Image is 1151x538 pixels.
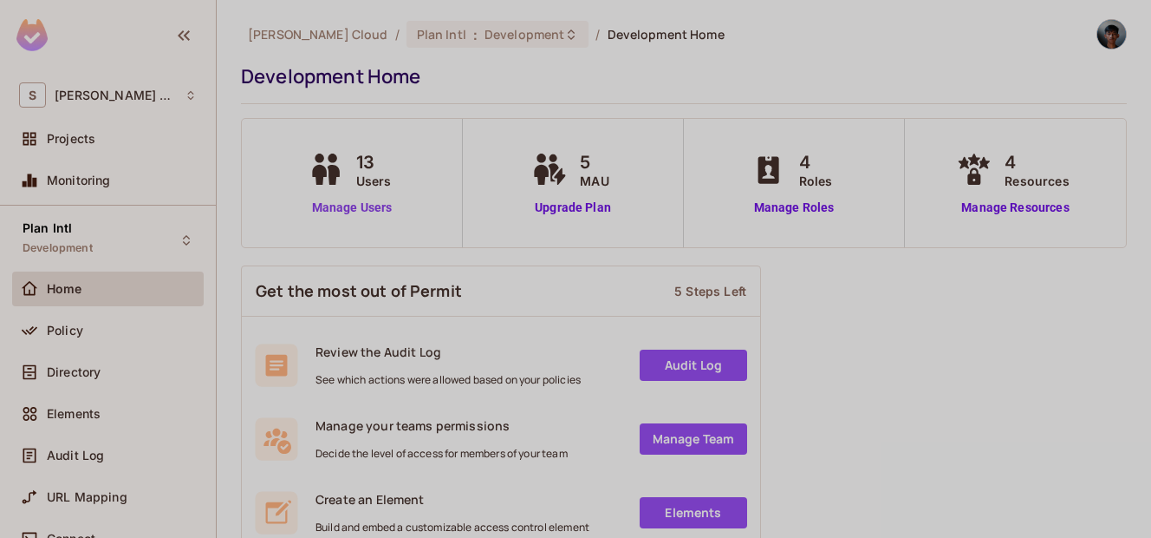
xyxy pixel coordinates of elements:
[953,199,1077,217] a: Manage Resources
[395,26,400,43] li: /
[1005,172,1069,190] span: Resources
[23,241,93,255] span: Development
[16,19,48,51] img: SReyMgAAAABJRU5ErkJggg==
[47,282,82,296] span: Home
[19,82,46,108] span: S
[640,423,747,455] a: Manage Team
[356,149,392,175] span: 13
[315,491,589,508] span: Create an Element
[747,199,842,217] a: Manage Roles
[580,149,608,175] span: 5
[799,149,833,175] span: 4
[47,407,101,421] span: Elements
[304,199,400,217] a: Manage Users
[1005,149,1069,175] span: 4
[315,373,581,387] span: See which actions were allowed based on your policies
[47,365,101,379] span: Directory
[315,521,589,535] span: Build and embed a customizable access control element
[47,449,104,463] span: Audit Log
[608,26,725,43] span: Development Home
[47,324,83,338] span: Policy
[241,63,1118,89] div: Development Home
[47,174,111,187] span: Monitoring
[356,172,392,190] span: Users
[315,344,581,360] span: Review the Audit Log
[595,26,600,43] li: /
[484,26,564,43] span: Development
[47,132,95,146] span: Projects
[640,497,747,528] a: Elements
[674,283,746,299] div: 5 Steps Left
[315,447,568,461] span: Decide the level of access for members of your team
[315,417,568,434] span: Manage your teams permissions
[23,221,72,235] span: Plan Intl
[580,172,608,190] span: MAU
[47,490,127,504] span: URL Mapping
[1097,20,1126,49] img: Wanfah Diva
[472,28,478,42] span: :
[417,26,466,43] span: Plan Intl
[640,350,747,381] a: Audit Log
[55,89,176,102] span: Workspace: Sawala Cloud
[799,172,833,190] span: Roles
[256,280,462,302] span: Get the most out of Permit
[528,199,617,217] a: Upgrade Plan
[248,26,388,43] span: the active workspace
